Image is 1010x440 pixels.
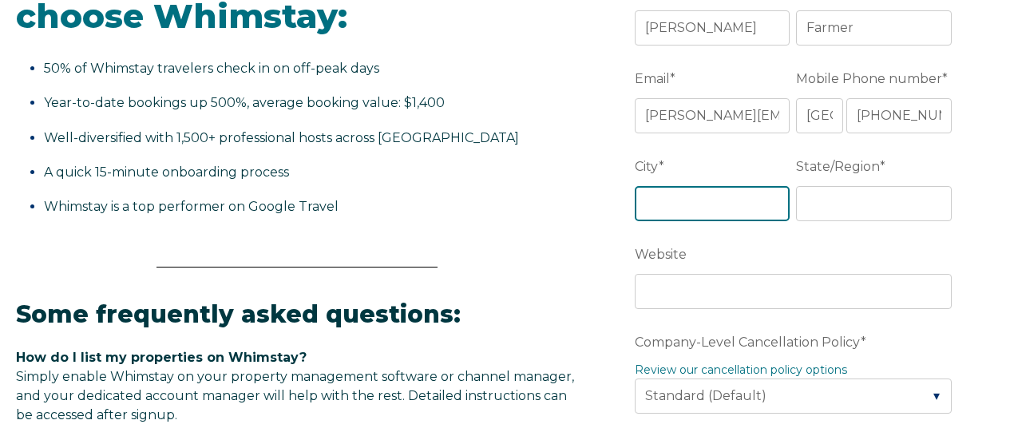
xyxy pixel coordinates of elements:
a: Review our cancellation policy options [635,363,847,377]
span: Email [635,66,670,91]
span: City [635,154,659,179]
span: Simply enable Whimstay on your property management software or channel manager, and your dedicate... [16,369,574,422]
span: Website [635,242,687,267]
span: State/Region [796,154,880,179]
span: Well-diversified with 1,500+ professional hosts across [GEOGRAPHIC_DATA] [44,130,519,145]
span: Year-to-date bookings up 500%, average booking value: $1,400 [44,95,445,110]
span: How do I list my properties on Whimstay? [16,350,307,365]
span: 50% of Whimstay travelers check in on off-peak days [44,61,379,76]
span: Whimstay is a top performer on Google Travel [44,199,339,214]
span: Some frequently asked questions: [16,299,461,329]
span: A quick 15-minute onboarding process [44,165,289,180]
span: Mobile Phone number [796,66,942,91]
span: Company-Level Cancellation Policy [635,330,861,355]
